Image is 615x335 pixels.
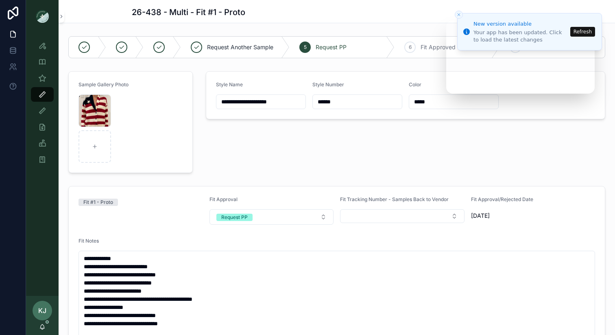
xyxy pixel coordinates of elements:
[207,43,273,51] span: Request Another Sample
[209,209,334,225] button: Select Button
[209,196,238,202] span: Fit Approval
[83,199,113,206] div: Fit #1 - Proto
[132,7,245,18] h1: 26-438 - Multi - Fit #1 - Proto
[316,43,347,51] span: Request PP
[79,81,129,88] span: Sample Gallery Photo
[570,27,595,37] button: Refresh
[312,81,344,88] span: Style Number
[473,29,568,44] div: Your app has been updated. Click to load the latest changes
[471,196,533,202] span: Fit Approval/Rejected Date
[409,44,412,50] span: 6
[221,214,248,221] div: Request PP
[455,11,463,19] button: Close toast
[340,209,465,223] button: Select Button
[340,196,449,202] span: Fit Tracking Number - Samples Back to Vendor
[409,81,421,88] span: Color
[36,10,49,23] img: App logo
[473,20,568,28] div: New version available
[304,44,307,50] span: 5
[216,81,243,88] span: Style Name
[421,43,456,51] span: Fit Approved
[26,33,59,177] div: scrollable content
[471,212,595,220] span: [DATE]
[38,306,46,315] span: KJ
[79,238,99,244] span: Fit Notes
